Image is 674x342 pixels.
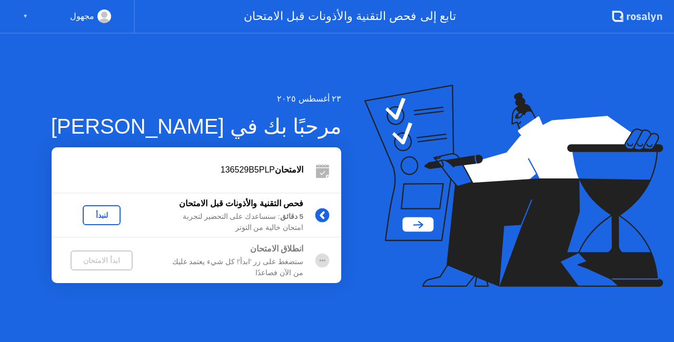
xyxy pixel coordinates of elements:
[75,256,128,265] div: ابدأ الامتحان
[179,199,303,208] b: فحص التقنية والأذونات قبل الامتحان
[250,244,303,253] b: انطلاق الامتحان
[51,110,341,142] div: مرحبًا بك في [PERSON_NAME]
[70,9,94,23] div: مجهول
[280,213,303,220] b: 5 دقائق
[71,250,133,270] button: ابدأ الامتحان
[52,164,303,176] div: 136529B5PLP
[23,9,28,23] div: ▼
[51,93,341,105] div: ٢٣ أغسطس ٢٠٢٥
[87,211,116,219] div: لنبدأ
[152,257,303,278] div: ستضغط على زر 'ابدأ'! كل شيء يعتمد عليك من الآن فصاعدًا
[152,212,303,233] div: : سنساعدك على التحضير لتجربة امتحان خالية من التوتر
[83,205,121,225] button: لنبدأ
[275,165,303,174] b: الامتحان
